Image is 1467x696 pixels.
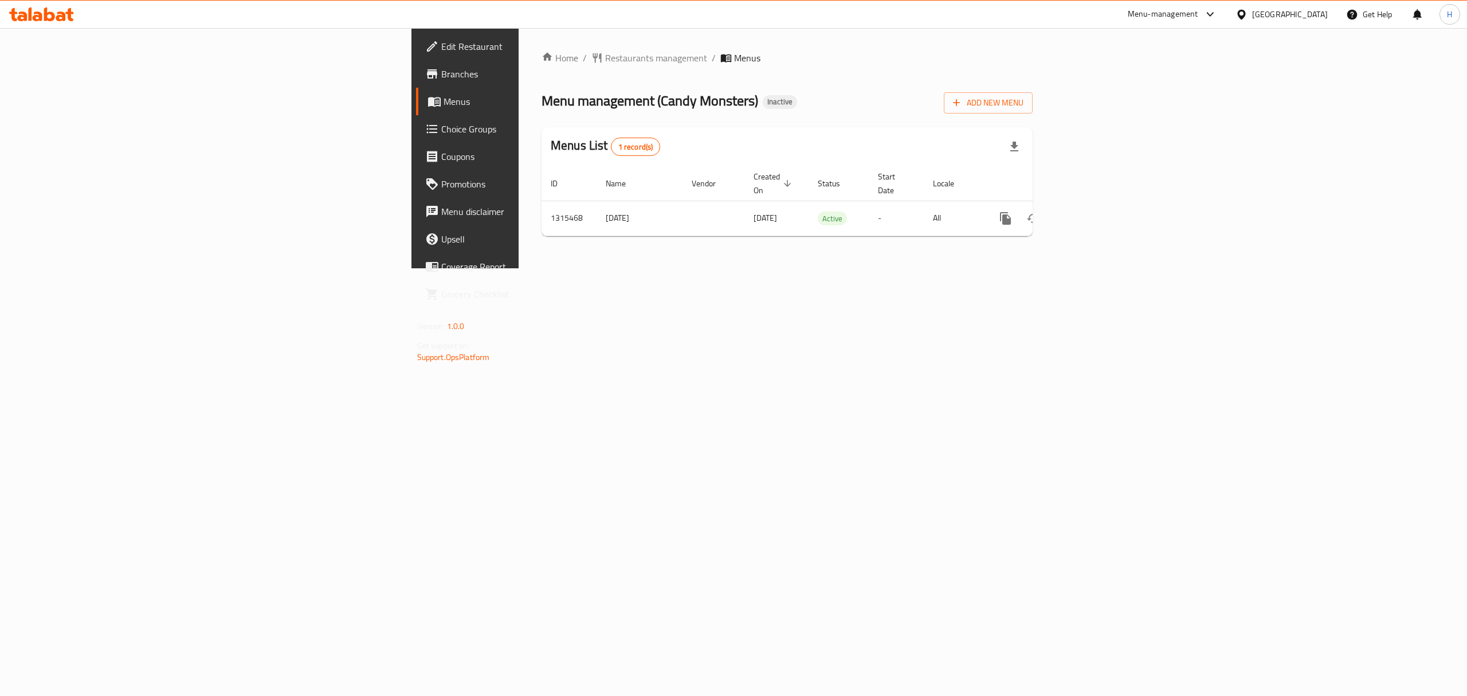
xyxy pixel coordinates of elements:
span: Menus [734,51,760,65]
span: Choice Groups [441,122,648,136]
div: Inactive [763,95,797,109]
span: 1.0.0 [447,319,465,334]
a: Coverage Report [416,253,657,280]
span: Active [818,212,847,225]
button: Add New Menu [944,92,1033,114]
table: enhanced table [542,166,1111,236]
span: [DATE] [754,210,777,225]
li: / [712,51,716,65]
span: Add New Menu [953,96,1023,110]
span: H [1447,8,1452,21]
button: Change Status [1019,205,1047,232]
span: Get support on: [417,338,470,353]
td: - [869,201,924,236]
span: Grocery Checklist [441,287,648,301]
span: Locale [933,177,969,190]
th: Actions [983,166,1111,201]
a: Coupons [416,143,657,170]
a: Branches [416,60,657,88]
span: Upsell [441,232,648,246]
span: Name [606,177,641,190]
a: Promotions [416,170,657,198]
div: Export file [1001,133,1028,161]
a: Grocery Checklist [416,280,657,308]
span: Vendor [692,177,731,190]
a: Upsell [416,225,657,253]
div: Active [818,212,847,225]
span: Branches [441,67,648,81]
span: Coupons [441,150,648,163]
button: more [992,205,1019,232]
div: Total records count [611,138,661,156]
div: Menu-management [1128,7,1198,21]
span: ID [551,177,572,190]
a: Menus [416,88,657,115]
span: Start Date [878,170,910,197]
a: Menu disclaimer [416,198,657,225]
span: Promotions [441,177,648,191]
div: [GEOGRAPHIC_DATA] [1252,8,1328,21]
a: Choice Groups [416,115,657,143]
span: Edit Restaurant [441,40,648,53]
span: Created On [754,170,795,197]
h2: Menus List [551,137,660,156]
span: Menus [444,95,648,108]
span: Version: [417,319,445,334]
a: Support.OpsPlatform [417,350,490,365]
a: Edit Restaurant [416,33,657,60]
span: Status [818,177,855,190]
span: Menu disclaimer [441,205,648,218]
span: Coverage Report [441,260,648,273]
td: All [924,201,983,236]
nav: breadcrumb [542,51,1033,65]
span: Inactive [763,97,797,107]
span: 1 record(s) [611,142,660,153]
